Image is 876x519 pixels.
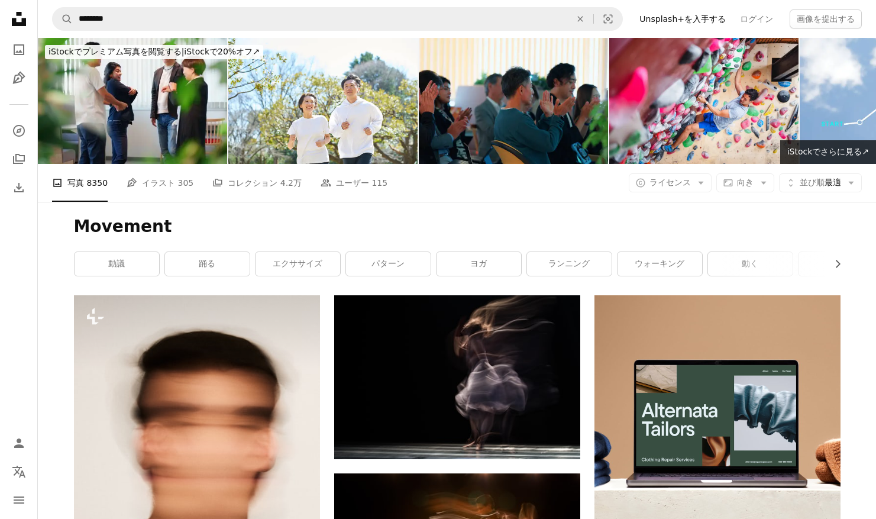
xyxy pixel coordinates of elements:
[7,460,31,483] button: 言語
[256,252,340,276] a: エクササイズ
[53,8,73,30] button: Unsplashで検索する
[346,252,431,276] a: パターン
[7,431,31,455] a: ログイン / 登録する
[827,252,841,276] button: リストを右にスクロールする
[7,38,31,62] a: 写真
[790,9,862,28] button: 画像を提出する
[165,252,250,276] a: 踊る
[594,8,622,30] button: ビジュアル検索
[74,216,841,237] h1: Movement
[708,252,793,276] a: 動く
[419,38,608,164] img: Business Team Applauding During Meeting in a Sustainable Office
[334,372,580,382] a: コンクリート舗装の上で踊る女性
[7,176,31,199] a: ダウンロード履歴
[74,475,320,485] a: 男性の顔のぼやけた写真
[127,164,193,202] a: イラスト 305
[75,252,159,276] a: 動議
[779,173,862,192] button: 並び順最適
[7,119,31,143] a: 探す
[800,177,841,189] span: 最適
[787,147,869,156] span: iStockでさらに見る ↗
[49,47,184,56] span: iStockでプレミアム写真を閲覧する |
[212,164,302,202] a: コレクション 4.2万
[527,252,612,276] a: ランニング
[52,7,623,31] form: サイト内でビジュアルを探す
[7,66,31,90] a: イラスト
[609,38,799,164] img: カラフルな屋内クライミングウォールを登る男
[437,252,521,276] a: ヨガ
[45,45,263,59] div: iStockで20%オフ ↗
[632,9,733,28] a: Unsplash+を入手する
[716,173,774,192] button: 向き
[371,176,387,189] span: 115
[649,178,691,187] span: ライセンス
[38,38,227,164] img: Business Team Relaxing and Socializing in a Green Office
[7,488,31,512] button: メニュー
[737,178,754,187] span: 向き
[38,38,270,66] a: iStockでプレミアム写真を閲覧する|iStockで20%オフ↗
[321,164,387,202] a: ユーザー 115
[334,295,580,459] img: コンクリート舗装の上で踊る女性
[780,140,876,164] a: iStockでさらに見る↗
[567,8,593,30] button: 全てクリア
[618,252,702,276] a: ウォーキング
[800,178,825,187] span: 並び順
[629,173,712,192] button: ライセンス
[733,9,780,28] a: ログイン
[178,176,194,189] span: 305
[280,176,302,189] span: 4.2万
[228,38,418,164] img: Man and woman running side by side
[7,147,31,171] a: コレクション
